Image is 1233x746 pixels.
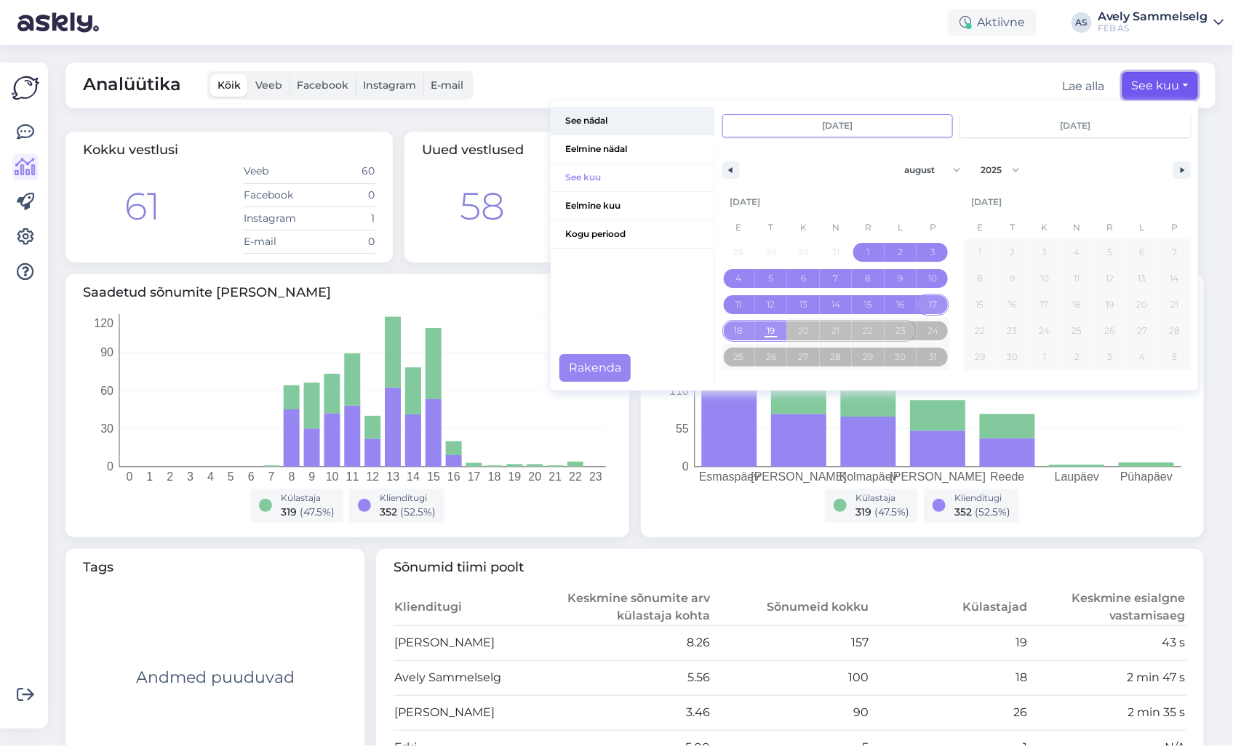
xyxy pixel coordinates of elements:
span: 319 [855,505,871,518]
tspan: 19 [508,470,522,483]
span: 30 [1007,344,1018,370]
span: Kogu periood [551,220,714,248]
div: 61 [124,178,160,235]
button: 24 [917,318,949,344]
span: 1 [978,239,981,265]
span: T [997,216,1029,239]
span: 4 [1074,239,1080,265]
button: 29 [964,344,997,370]
span: 5 [1107,239,1112,265]
img: Askly Logo [12,74,39,102]
tspan: 8 [288,470,295,483]
tspan: [PERSON_NAME] [890,470,986,484]
span: 17 [1041,292,1049,318]
button: 13 [787,292,820,318]
button: 25 [1061,318,1094,344]
button: 22 [852,318,885,344]
button: 10 [1029,265,1061,292]
span: 25 [1072,318,1082,344]
button: Eelmine kuu [551,192,714,220]
button: See kuu [1122,72,1198,100]
span: L [1126,216,1159,239]
button: 1 [964,239,997,265]
span: 31 [929,344,937,370]
tspan: 2 [167,470,173,483]
div: FEB AS [1098,23,1208,34]
td: 0 [309,183,375,206]
td: 90 [711,695,869,730]
button: 28 [820,344,853,370]
tspan: 16 [447,470,460,483]
button: See kuu [551,164,714,192]
span: 24 [1040,318,1050,344]
button: 15 [964,292,997,318]
span: E [964,216,997,239]
span: R [852,216,885,239]
span: 26 [1105,318,1115,344]
span: 24 [927,318,938,344]
div: Külastaja [281,492,335,505]
span: E-mail [431,79,463,92]
button: See nädal [551,107,714,135]
span: 2 [898,239,903,265]
span: 319 [281,505,297,518]
tspan: 0 [107,460,113,473]
div: Andmed puuduvad [136,665,295,689]
span: Veeb [255,79,282,92]
button: 30 [885,344,917,370]
span: 29 [975,344,985,370]
button: 14 [820,292,853,318]
span: 5 [768,265,773,292]
span: 27 [1137,318,1147,344]
th: Keskmine sõnumite arv külastaja kohta [552,589,711,626]
button: 26 [1093,318,1126,344]
button: Lae alla [1063,78,1105,95]
span: 13 [1138,265,1146,292]
span: See kuu [551,164,714,191]
button: 17 [1029,292,1061,318]
button: 16 [885,292,917,318]
span: 13 [799,292,807,318]
span: 9 [898,265,903,292]
button: 11 [1061,265,1094,292]
button: 23 [885,318,917,344]
button: 5 [755,265,788,292]
tspan: 14 [407,470,420,483]
span: 29 [863,344,874,370]
span: Tags [83,558,347,577]
span: ( 47.5 %) [874,505,909,518]
td: 18 [869,660,1028,695]
tspan: 12 [367,470,380,483]
button: 27 [787,344,820,370]
td: 26 [869,695,1028,730]
span: 22 [975,318,985,344]
span: P [917,216,949,239]
span: 15 [864,292,872,318]
th: Sõnumeid kokku [711,589,869,626]
button: 9 [885,265,917,292]
tspan: 0 [682,460,689,473]
button: 18 [722,318,755,344]
button: Kogu periood [551,220,714,249]
tspan: 5 [228,470,234,483]
td: Instagram [243,206,309,230]
td: 2 min 35 s [1028,695,1186,730]
span: 23 [895,318,906,344]
button: 16 [997,292,1029,318]
tspan: 90 [100,346,113,358]
span: Uued vestlused [422,142,524,158]
div: Aktiivne [948,9,1037,36]
tspan: 15 [427,470,440,483]
button: 4 [722,265,755,292]
span: 27 [798,344,808,370]
span: Analüütika [83,71,181,100]
span: T [755,216,788,239]
tspan: 60 [100,384,113,396]
button: 23 [997,318,1029,344]
span: 20 [1137,292,1148,318]
span: 1 [867,239,870,265]
span: 25 [733,344,743,370]
span: 12 [767,292,775,318]
span: 10 [1040,265,1049,292]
